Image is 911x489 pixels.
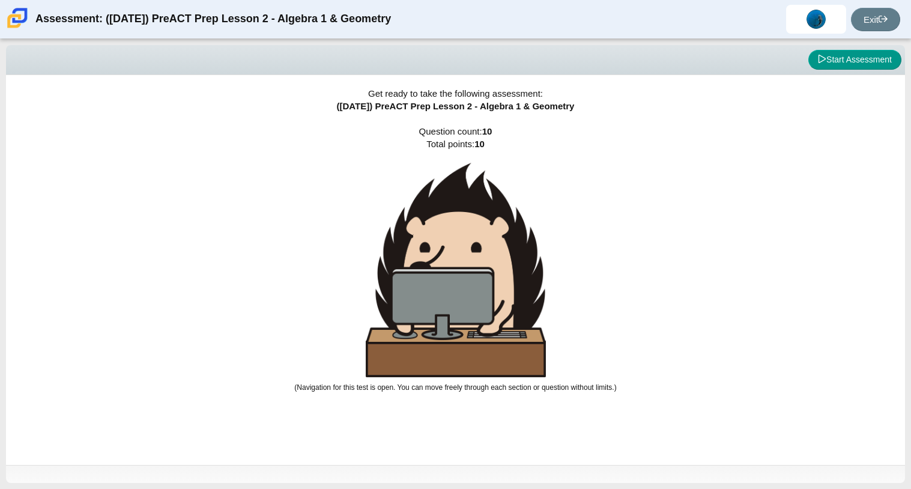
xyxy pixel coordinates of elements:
b: 10 [474,139,485,149]
img: hedgehog-behind-computer-large.png [366,163,546,377]
a: Carmen School of Science & Technology [5,22,30,32]
img: luna.ocampofernand.vEcXig [807,10,826,29]
div: Assessment: ([DATE]) PreACT Prep Lesson 2 - Algebra 1 & Geometry [35,5,391,34]
img: Carmen School of Science & Technology [5,5,30,31]
a: Exit [851,8,900,31]
small: (Navigation for this test is open. You can move freely through each section or question without l... [294,383,616,392]
button: Start Assessment [808,50,901,70]
span: Question count: Total points: [294,126,616,392]
span: ([DATE]) PreACT Prep Lesson 2 - Algebra 1 & Geometry [337,101,575,111]
b: 10 [482,126,492,136]
span: Get ready to take the following assessment: [368,88,543,99]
